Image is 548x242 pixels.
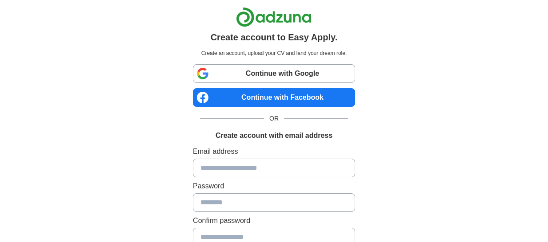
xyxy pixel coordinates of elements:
span: OR [264,114,284,123]
label: Password [193,181,355,191]
a: Continue with Google [193,64,355,83]
label: Confirm password [193,215,355,226]
h1: Create account to Easy Apply. [211,31,338,44]
p: Create an account, upload your CV and land your dream role. [195,49,353,57]
a: Continue with Facebook [193,88,355,107]
h1: Create account with email address [216,130,332,141]
img: Adzuna logo [236,7,312,27]
label: Email address [193,146,355,157]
